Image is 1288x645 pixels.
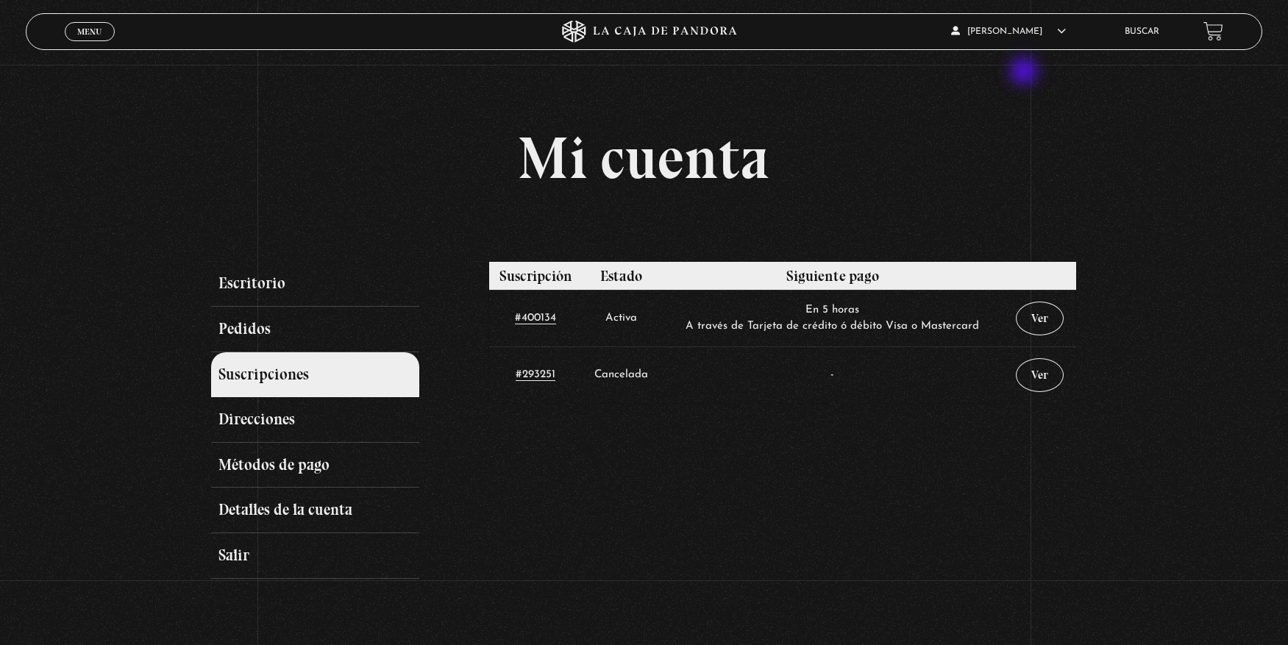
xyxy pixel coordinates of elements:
a: Buscar [1125,27,1159,36]
small: A través de Tarjeta de crédito ó débito Visa o Mastercard [686,321,979,332]
a: View your shopping cart [1203,21,1223,41]
a: #293251 [516,369,555,381]
h1: Mi cuenta [211,129,1077,188]
a: Salir [211,533,419,579]
a: Métodos de pago [211,443,419,488]
td: En 5 horas [661,290,1003,346]
td: - [661,346,1003,403]
a: Pedidos [211,307,419,352]
td: Cancelada [582,346,661,403]
a: Detalles de la cuenta [211,488,419,533]
span: Estado [600,267,642,285]
span: Suscripción [499,267,572,285]
a: Suscripciones [211,352,419,398]
a: Direcciones [211,397,419,443]
a: Ver [1016,302,1064,335]
a: #400134 [515,313,556,324]
span: [PERSON_NAME] [951,27,1066,36]
nav: Páginas de cuenta [211,261,471,578]
span: Menu [77,27,102,36]
a: Escritorio [211,261,419,307]
span: Siguiente pago [786,267,879,285]
a: Ver [1016,358,1064,392]
td: Activa [582,290,661,346]
span: Cerrar [72,39,107,49]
